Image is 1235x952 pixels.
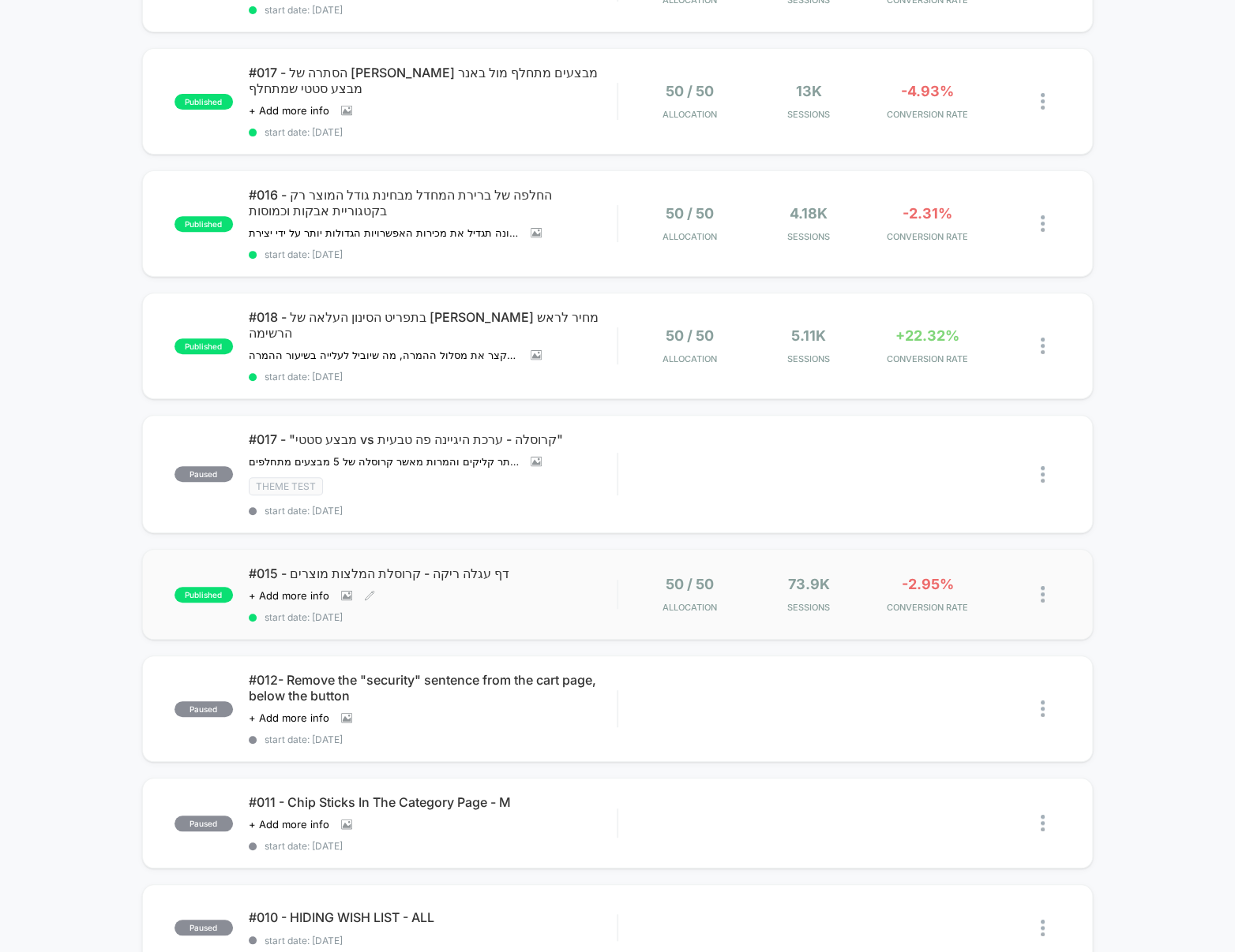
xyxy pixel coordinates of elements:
[249,371,617,383] span: start date: [DATE]
[895,327,959,344] span: +22.32%
[249,431,617,447] span: #017 - "מבצע סטטי vs קרוסלה - ערכת היגיינה פה טבעית"
[249,65,617,96] span: #017 - הסתרה של [PERSON_NAME] מבצעים מתחלף מול באנר מבצע סטטי שמתחלף
[249,4,617,16] span: start date: [DATE]
[249,672,617,704] span: #012- Remove the "security" sentence from the cart page, below the button
[872,353,983,364] span: CONVERSION RATE
[175,216,233,232] span: published
[663,231,717,242] span: Allocation
[872,231,983,242] span: CONVERSION RATE
[791,327,826,344] span: 5.11k
[753,109,864,120] span: Sessions
[902,576,954,592] span: -2.95%
[872,602,983,613] span: CONVERSION RATE
[249,248,617,260] span: start date: [DATE]
[249,794,617,810] span: #011 - Chip Sticks In The Category Page - M
[249,349,519,361] span: ההשערה שלנו: אנו משערים כי העברת פילטר המחיר (טווח מחירים) לראש רשימת הסינון, תפשט את תהליך הסינו...
[249,309,617,341] span: #018 - בתפריט הסינון העלאה של [PERSON_NAME] מחיר לראש הרשימה
[249,226,519,239] span: ההשערה שלנו: שינוי סדר הצגת אפשרויות המחיר כך שהאופציה השנייה תהיה הראשונה תגדיל את מכירות האפשרו...
[1041,815,1045,831] img: close
[663,602,717,613] span: Allocation
[175,338,233,354] span: published
[249,505,617,517] span: start date: [DATE]
[249,840,617,852] span: start date: [DATE]
[249,566,617,581] span: #015 - דף עגלה ריקה - קרוסלת המלצות מוצרים
[175,920,233,935] span: paused
[249,477,323,495] span: Theme Test
[1041,215,1045,232] img: close
[249,589,329,602] span: + Add more info
[1041,338,1045,354] img: close
[175,466,233,482] span: paused
[790,205,828,222] span: 4.18k
[1041,586,1045,603] img: close
[1041,93,1045,110] img: close
[249,734,617,745] span: start date: [DATE]
[1041,700,1045,717] img: close
[753,353,864,364] span: Sessions
[249,455,519,468] span: השערה שלנו: הצגת מבצע יחיד סטטי של "ערכת היגיינה פה טבעית ב-170 ש"ח" תניב יותר קליקים והמרות מאשר...
[249,909,617,925] span: #010 - HIDING WISH LIST - ALL
[249,104,329,117] span: + Add more info
[901,83,954,99] span: -4.93%
[872,109,983,120] span: CONVERSION RATE
[903,205,952,222] span: -2.31%
[249,611,617,623] span: start date: [DATE]
[175,94,233,110] span: published
[175,816,233,831] span: paused
[249,126,617,138] span: start date: [DATE]
[175,701,233,717] span: paused
[666,576,714,592] span: 50 / 50
[666,327,714,344] span: 50 / 50
[666,83,714,99] span: 50 / 50
[175,587,233,603] span: published
[249,187,617,218] span: #016 - החלפה של ברירת המחדל מבחינת גודל המוצר רק בקטגוריית אבקות וכמוסות
[249,711,329,724] span: + Add more info
[753,231,864,242] span: Sessions
[666,205,714,222] span: 50 / 50
[1041,466,1045,483] img: close
[249,935,617,946] span: start date: [DATE]
[787,576,829,592] span: 73.9k
[1041,920,1045,936] img: close
[249,818,329,831] span: + Add more info
[663,109,717,120] span: Allocation
[795,83,821,99] span: 13k
[753,602,864,613] span: Sessions
[663,353,717,364] span: Allocation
